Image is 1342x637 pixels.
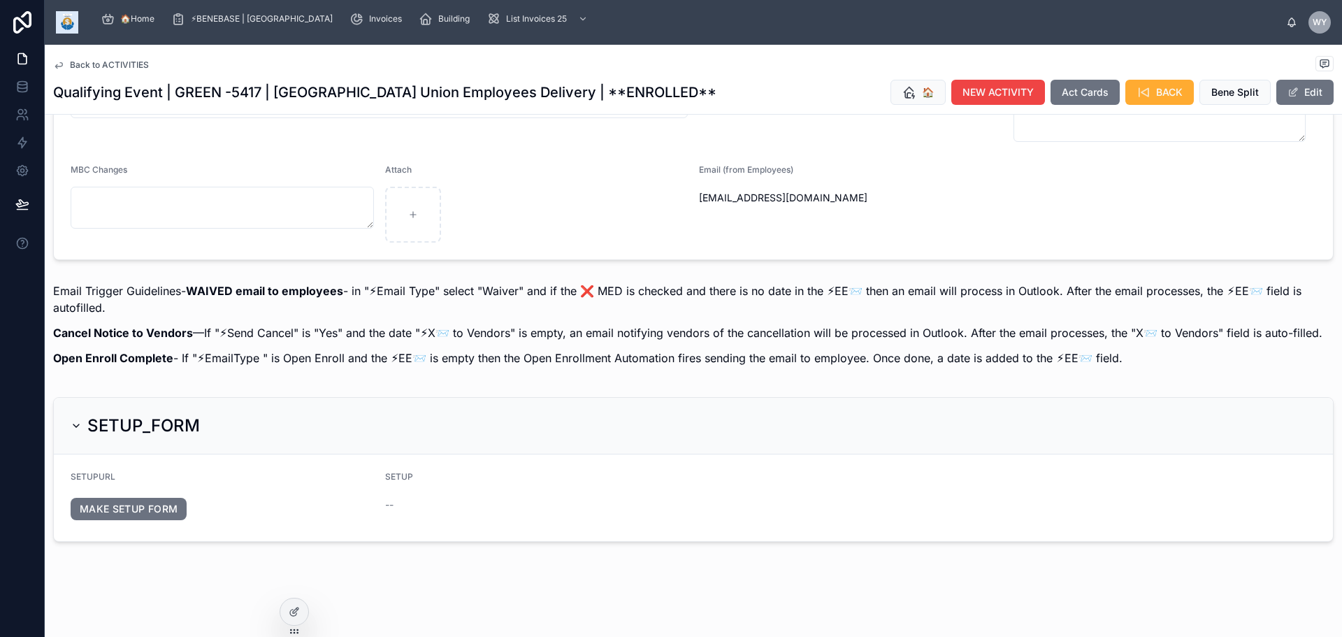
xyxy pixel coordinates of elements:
span: 🏠 [922,85,934,99]
span: 🏠Home [120,13,154,24]
a: Back to ACTIVITIES [53,59,149,71]
span: SETUP [385,471,413,482]
span: SETUPURL [71,471,115,482]
button: Edit [1276,80,1334,105]
div: scrollable content [89,3,1286,34]
h2: SETUP_FORM [87,415,200,437]
span: BACK [1156,85,1183,99]
span: WY [1313,17,1327,28]
p: - If "⚡EmailType " is Open Enroll and the ⚡EE📨 is empty then the Open Enrollment Automation fires... [53,350,1334,366]
a: MAKE SETUP FORM [71,498,187,520]
button: NEW ACTIVITY [951,80,1045,105]
a: 🏠Home [96,6,164,31]
a: Invoices [345,6,412,31]
strong: Cancel Notice to Vendors [53,326,193,340]
span: [EMAIL_ADDRESS][DOMAIN_NAME] [699,191,1106,205]
strong: Open Enroll Complete [53,351,173,365]
a: ⚡BENEBASE | [GEOGRAPHIC_DATA] [167,6,342,31]
button: BACK [1125,80,1194,105]
span: Email (from Employees) [699,164,793,175]
span: ⚡BENEBASE | [GEOGRAPHIC_DATA] [191,13,333,24]
span: Bene Split [1211,85,1259,99]
span: Attach [385,164,412,175]
p: —If "⚡Send Cancel" is "Yes" and the date "⚡X📨 to Vendors" is empty, an email notifying vendors of... [53,324,1334,341]
span: Building [438,13,470,24]
span: List Invoices 25 [506,13,567,24]
button: 🏠 [890,80,946,105]
span: -- [385,498,394,512]
a: Building [414,6,479,31]
p: Email Trigger Guidelines- - in "⚡Email Type" select "Waiver" and if the ❌ MED is checked and ther... [53,282,1334,316]
button: Bene Split [1199,80,1271,105]
span: Act Cards [1062,85,1109,99]
span: NEW ACTIVITY [962,85,1034,99]
button: Act Cards [1051,80,1120,105]
img: App logo [56,11,78,34]
strong: WAIVED email to employees [186,284,343,298]
span: Back to ACTIVITIES [70,59,149,71]
h1: Qualifying Event | GREEN -5417 | [GEOGRAPHIC_DATA] Union Employees Delivery | **ENROLLED** [53,83,716,102]
span: Invoices [369,13,402,24]
span: MBC Changes [71,164,127,175]
a: List Invoices 25 [482,6,595,31]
